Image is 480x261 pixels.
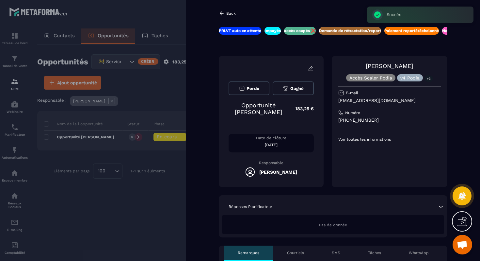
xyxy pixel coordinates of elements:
span: Gagné [290,86,304,91]
p: v4 Podia [400,76,420,80]
button: Perdu [229,81,269,95]
p: [EMAIL_ADDRESS][DOMAIN_NAME] [338,97,441,104]
h5: [PERSON_NAME] [259,169,297,175]
p: Courriels [287,250,304,255]
p: [DATE] [229,142,314,148]
p: Tâches [368,250,381,255]
p: WhatsApp [409,250,429,255]
p: Nouveaux [442,28,461,33]
p: Date de clôture [229,135,314,141]
p: Remarques [238,250,259,255]
p: Réponses Planificateur [229,204,272,209]
p: Responsable [229,161,314,165]
p: Accès Scaler Podia [349,76,392,80]
a: [PERSON_NAME] [366,62,413,69]
p: SMS [332,250,340,255]
span: Perdu [247,86,259,91]
p: [PHONE_NUMBER] [338,117,441,123]
p: Back [226,11,236,16]
p: Numéro [345,110,360,115]
p: 183,25 € [289,102,314,115]
a: Ouvrir le chat [453,235,472,254]
p: E-mail [346,90,358,96]
p: Demande de rétractation/report [319,28,381,33]
button: Gagné [273,81,313,95]
p: accès coupés ❌ [284,28,316,33]
p: Opportunité [PERSON_NAME] [229,102,289,115]
p: Impayés [264,28,281,33]
p: +3 [424,75,433,82]
p: Paiement reporté/échelonné [384,28,439,33]
span: Pas de donnée [319,223,347,227]
p: PRLVT auto en attente [219,28,261,33]
p: Voir toutes les informations [338,137,441,142]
